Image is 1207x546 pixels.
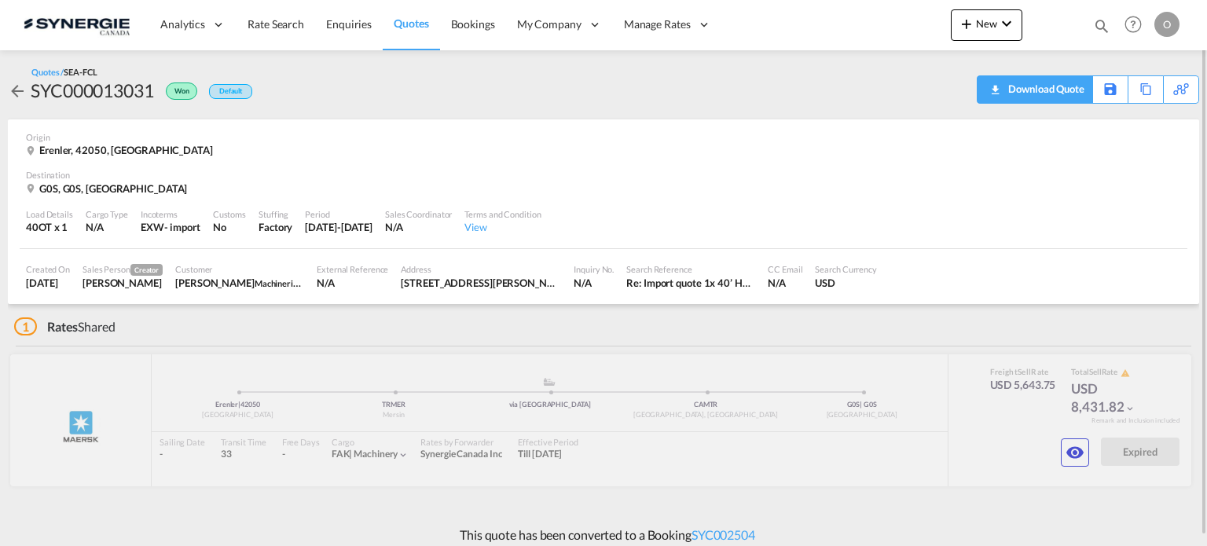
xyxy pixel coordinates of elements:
[14,318,116,335] div: Shared
[26,131,1181,143] div: Origin
[305,208,372,220] div: Period
[31,66,97,78] div: Quotes /SEA-FCL
[31,78,154,103] div: SYC000013031
[175,276,304,290] div: Francois-Pierre Boutet
[83,276,163,290] div: Karen Mercier
[624,16,691,32] span: Manage Rates
[401,276,561,290] div: 143 Léon Vachon St-Lambert de Lauzon, QC Canada G0S 2W0
[1061,438,1089,467] button: icon-eye
[141,220,164,234] div: EXW
[141,208,200,220] div: Incoterms
[517,16,581,32] span: My Company
[1004,76,1084,101] div: Download Quote
[985,79,1004,90] md-icon: icon-download
[1154,12,1179,37] div: O
[213,220,246,234] div: No
[130,264,163,276] span: Creator
[26,220,73,234] div: 40OT x 1
[768,263,802,275] div: CC Email
[154,78,201,103] div: Won
[83,263,163,276] div: Sales Person
[951,9,1022,41] button: icon-plus 400-fgNewicon-chevron-down
[24,7,130,42] img: 1f56c880d42311ef80fc7dca854c8e59.png
[451,17,495,31] span: Bookings
[985,76,1084,101] div: Download Quote
[1120,11,1146,38] span: Help
[464,220,541,234] div: View
[1120,11,1154,39] div: Help
[574,263,614,275] div: Inquiry No.
[248,17,304,31] span: Rate Search
[985,76,1084,101] div: Quote PDF is not available at this time
[8,82,27,101] md-icon: icon-arrow-left
[175,263,304,275] div: Customer
[47,319,79,334] span: Rates
[768,276,802,290] div: N/A
[464,208,541,220] div: Terms and Condition
[957,17,1016,30] span: New
[317,263,388,275] div: External Reference
[86,208,128,220] div: Cargo Type
[26,143,217,157] div: Erenler, 42050, Turkey
[394,16,428,30] span: Quotes
[26,276,70,290] div: 7 Jul 2025
[1066,443,1084,462] md-icon: icon-eye
[255,277,336,289] span: Machinerie Soudogaz
[326,17,372,31] span: Enquiries
[26,181,191,196] div: G0S, G0S, Canada
[164,220,200,234] div: - import
[64,67,97,77] span: SEA-FCL
[626,263,755,275] div: Search Reference
[692,527,755,542] a: SYC002504
[305,220,372,234] div: 6 Aug 2025
[26,208,73,220] div: Load Details
[574,276,614,290] div: N/A
[385,220,452,234] div: N/A
[209,84,252,99] div: Default
[213,208,246,220] div: Customs
[8,78,31,103] div: icon-arrow-left
[160,16,205,32] span: Analytics
[317,276,388,290] div: N/A
[14,317,37,335] span: 1
[259,220,292,234] div: Factory Stuffing
[997,14,1016,33] md-icon: icon-chevron-down
[1093,17,1110,35] md-icon: icon-magnify
[385,208,452,220] div: Sales Coordinator
[259,208,292,220] div: Stuffing
[1093,76,1128,103] div: Save As Template
[39,144,213,156] span: Erenler, 42050, [GEOGRAPHIC_DATA]
[86,220,128,234] div: N/A
[815,276,877,290] div: USD
[626,276,755,290] div: Re: Import quote 1x 40’ HC OT OG EXW from Turkey
[401,263,561,275] div: Address
[452,526,755,544] p: This quote has been converted to a Booking
[815,263,877,275] div: Search Currency
[1093,17,1110,41] div: icon-magnify
[174,86,193,101] span: Won
[26,263,70,275] div: Created On
[26,169,1181,181] div: Destination
[957,14,976,33] md-icon: icon-plus 400-fg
